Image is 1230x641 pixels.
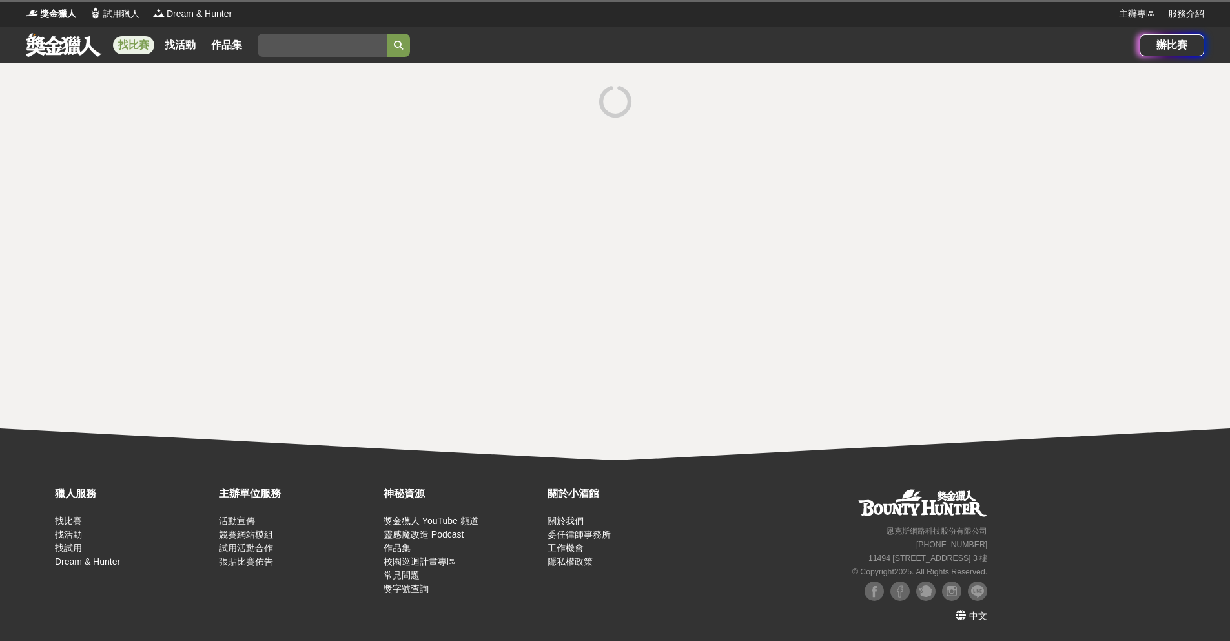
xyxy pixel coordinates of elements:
[26,6,39,19] img: Logo
[548,556,593,567] a: 隱私權政策
[548,529,611,540] a: 委任律師事務所
[852,567,987,576] small: © Copyright 2025 . All Rights Reserved.
[384,556,456,567] a: 校園巡迴計畫專區
[384,516,478,526] a: 獎金獵人 YouTube 頻道
[219,529,273,540] a: 競賽網站模組
[103,7,139,21] span: 試用獵人
[26,7,76,21] a: Logo獎金獵人
[152,6,165,19] img: Logo
[548,516,584,526] a: 關於我們
[1140,34,1204,56] a: 辦比賽
[548,543,584,553] a: 工作機會
[916,540,987,549] small: [PHONE_NUMBER]
[55,486,212,501] div: 獵人服務
[219,486,376,501] div: 主辦單位服務
[384,529,464,540] a: 靈感魔改造 Podcast
[887,527,987,536] small: 恩克斯網路科技股份有限公司
[206,36,247,54] a: 作品集
[89,7,139,21] a: Logo試用獵人
[968,582,987,601] img: LINE
[1168,7,1204,21] a: 服務介紹
[969,611,987,621] span: 中文
[865,582,884,601] img: Facebook
[890,582,910,601] img: Facebook
[868,554,987,563] small: 11494 [STREET_ADDRESS] 3 樓
[219,543,273,553] a: 試用活動合作
[219,516,255,526] a: 活動宣傳
[55,529,82,540] a: 找活動
[384,570,420,580] a: 常見問題
[384,486,541,501] div: 神秘資源
[167,7,232,21] span: Dream & Hunter
[152,7,232,21] a: LogoDream & Hunter
[384,543,411,553] a: 作品集
[55,556,120,567] a: Dream & Hunter
[55,516,82,526] a: 找比賽
[159,36,201,54] a: 找活動
[384,583,429,594] a: 獎字號查詢
[942,582,961,601] img: Instagram
[40,7,76,21] span: 獎金獵人
[916,582,936,601] img: Plurk
[1119,7,1155,21] a: 主辦專區
[89,6,102,19] img: Logo
[55,543,82,553] a: 找試用
[548,486,705,501] div: 關於小酒館
[219,556,273,567] a: 張貼比賽佈告
[113,36,154,54] a: 找比賽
